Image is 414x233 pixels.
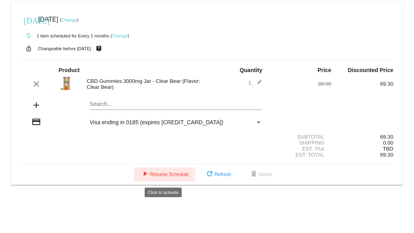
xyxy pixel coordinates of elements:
mat-icon: lock_open [24,43,33,54]
mat-icon: [DATE] [24,15,33,25]
div: Shipping [269,140,331,146]
div: Est. Tax [269,146,331,152]
mat-icon: play_arrow [140,170,150,179]
a: Change [61,18,77,22]
small: ( ) [60,18,78,22]
span: 1 [248,80,262,86]
mat-icon: edit [253,79,262,89]
span: Resume Schedule [140,172,189,177]
mat-icon: autorenew [24,31,33,41]
button: Resume Schedule [134,167,195,182]
div: CBD Gummies 3000mg Jar - Clear Bear (Flavor: Clear Bear) [83,78,207,90]
div: Est. Total [269,152,331,158]
div: 69.30 [331,134,393,140]
small: 1 item scheduled for Every 1 months [21,33,109,38]
span: Delete [249,172,273,177]
span: Visa ending in 0185 (expires [CREDIT_CARD_DATA]) [90,119,223,125]
mat-icon: add [31,100,41,110]
mat-select: Payment Method [90,119,262,125]
mat-icon: credit_card [31,117,41,127]
strong: Quantity [239,67,262,73]
mat-icon: delete [249,170,259,179]
span: Refresh [205,172,231,177]
small: Changeable before [DATE] [38,46,91,51]
span: 0.00 [383,140,393,146]
strong: Product [59,67,80,73]
div: Subtotal [269,134,331,140]
span: 69.30 [380,152,393,158]
span: TBD [383,146,393,152]
div: 69.30 [331,81,393,87]
strong: Discounted Price [348,67,393,73]
mat-icon: clear [31,79,41,89]
small: ( ) [110,33,129,38]
button: Delete [243,167,279,182]
input: Search... [90,101,262,108]
button: Refresh [198,167,237,182]
strong: Price [318,67,331,73]
a: Change [112,33,128,38]
mat-icon: live_help [94,43,104,54]
img: Clear-Bears-3000.jpg [59,75,75,91]
div: 99.00 [269,81,331,87]
mat-icon: refresh [205,170,214,179]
